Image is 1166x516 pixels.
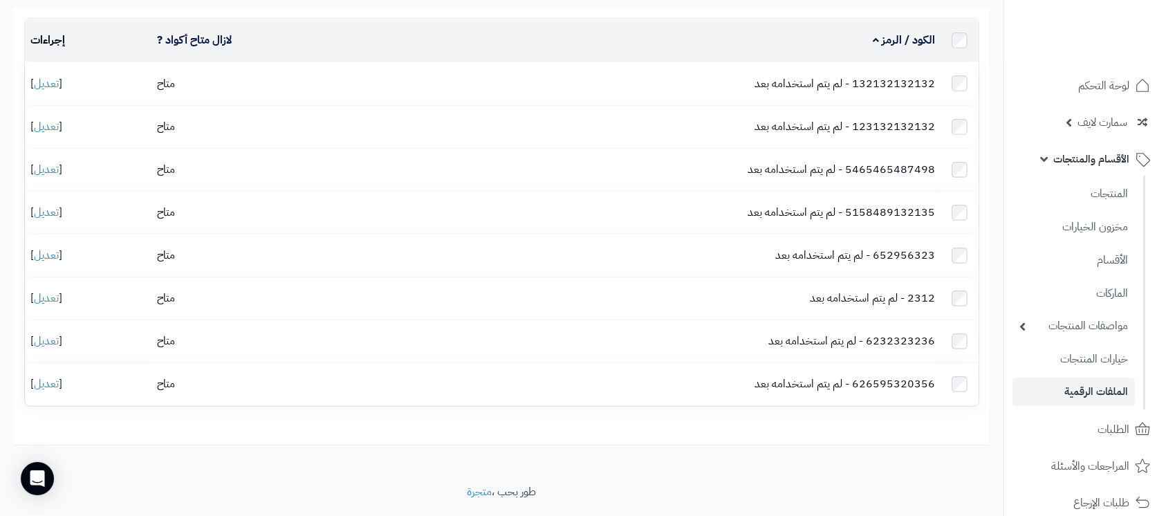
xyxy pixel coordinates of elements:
td: [ ] [25,62,151,104]
td: 652956323 - لم يتم استخدامه بعد [389,234,941,277]
a: مخزون الخيارات [1012,212,1135,242]
td: [ ] [25,320,151,362]
a: متجرة [468,483,492,500]
td: 2312 - لم يتم استخدامه بعد [389,277,941,320]
td: 5158489132135 - لم يتم استخدامه بعد [389,192,941,234]
a: الكود / الرمز [873,32,935,48]
span: الطلبات [1098,420,1129,439]
td: متاح [151,62,389,104]
a: الماركات [1012,279,1135,308]
a: الأقسام [1012,246,1135,275]
a: تعديل [34,204,59,221]
td: إجراءات [25,19,151,62]
a: المنتجات [1012,179,1135,209]
a: تعديل [34,75,59,92]
td: [ ] [25,234,151,277]
td: متاح [151,106,389,148]
td: متاح [151,234,389,277]
div: Open Intercom Messenger [21,462,54,495]
a: تعديل [34,290,59,306]
a: تعديل [34,376,59,392]
a: تعديل [34,333,59,349]
td: [ ] [25,192,151,234]
td: 123132132132 - لم يتم استخدامه بعد [389,106,941,148]
span: الأقسام والمنتجات [1053,149,1129,169]
span: لوحة التحكم [1078,76,1129,95]
span: سمارت لايف [1077,113,1127,132]
a: تعديل [34,247,59,264]
td: متاح [151,149,389,191]
a: لازال متاح أكواد ? [157,32,232,48]
td: متاح [151,192,389,234]
td: 6232323236 - لم يتم استخدامه بعد [389,320,941,362]
a: الطلبات [1012,413,1158,446]
img: logo-2.png [1072,37,1153,66]
td: 626595320356 - لم يتم استخدامه بعد [389,363,941,405]
a: الملفات الرقمية [1012,378,1135,406]
td: متاح [151,277,389,320]
a: المراجعات والأسئلة [1012,450,1158,483]
td: 132132132132 - لم يتم استخدامه بعد [389,62,941,104]
td: [ ] [25,363,151,405]
td: 5465465487498 - لم يتم استخدامه بعد [389,149,941,191]
a: تعديل [34,118,59,135]
a: لوحة التحكم [1012,69,1158,102]
td: متاح [151,363,389,405]
a: مواصفات المنتجات [1012,311,1135,341]
td: [ ] [25,277,151,320]
span: طلبات الإرجاع [1073,493,1129,513]
td: [ ] [25,149,151,191]
a: خيارات المنتجات [1012,344,1135,374]
a: تعديل [34,161,59,178]
td: متاح [151,320,389,362]
span: المراجعات والأسئلة [1051,457,1129,476]
td: [ ] [25,106,151,148]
